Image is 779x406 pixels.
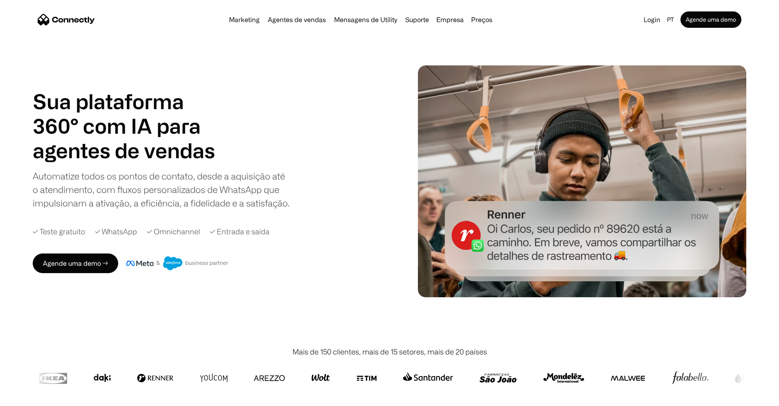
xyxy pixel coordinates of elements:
[226,16,263,23] a: Marketing
[468,16,496,23] a: Preços
[38,13,95,26] a: home
[8,391,49,403] aside: Language selected: Português (Brasil)
[664,14,679,25] div: pt
[210,226,269,237] div: ✓ Entrada e saída
[680,11,741,28] a: Agende uma demo
[331,16,400,23] a: Mensagens de Utility
[292,346,487,357] div: Mais de 150 clientes, mais de 15 setores, mais de 20 países
[33,253,118,273] a: Agende uma demo →
[16,392,49,403] ul: Language list
[126,256,229,270] img: Meta e crachá de parceiro de negócios do Salesforce.
[402,16,432,23] a: Suporte
[265,16,329,23] a: Agentes de vendas
[147,226,200,237] div: ✓ Omnichannel
[640,14,664,25] a: Login
[33,226,85,237] div: ✓ Teste gratuito
[667,14,674,25] div: pt
[33,138,221,163] div: 1 of 4
[95,226,137,237] div: ✓ WhatsApp
[436,14,464,25] div: Empresa
[33,138,221,163] h1: agentes de vendas
[33,169,290,210] div: Automatize todos os pontos de contato, desde a aquisição até o atendimento, com fluxos personaliz...
[434,14,466,25] div: Empresa
[33,138,221,163] div: carousel
[33,89,221,138] h1: Sua plataforma 360° com IA para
